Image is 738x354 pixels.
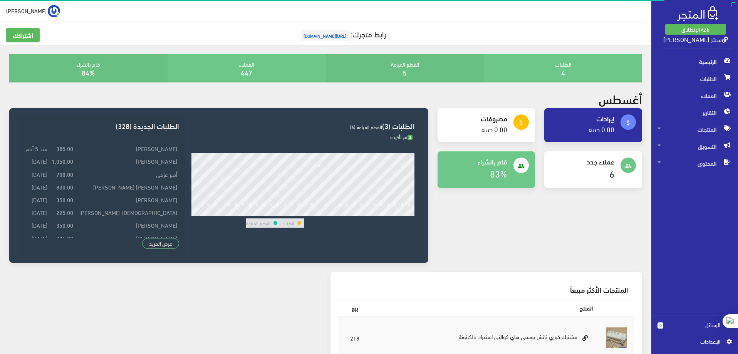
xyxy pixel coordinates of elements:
a: 447 [241,66,252,79]
h4: عملاء جدد [550,158,614,165]
div: 28 [386,210,391,216]
span: الرسائل [669,320,720,329]
div: 12 [275,210,281,216]
a: ... [PERSON_NAME] [6,5,60,17]
a: 0.00 جنيه [481,122,507,135]
span: الرئيسية [657,53,732,70]
a: باقة الإنطلاق [665,24,726,35]
div: 24 [358,210,364,216]
a: العملاء [651,87,738,104]
i: people [625,163,632,169]
span: 0 [657,322,663,329]
h4: قام بالشراء [444,158,508,165]
h4: مصروفات [444,114,508,122]
strong: 350.00 [56,221,73,229]
span: [PERSON_NAME] [6,6,47,15]
td: القطع المباعة [246,218,271,228]
h3: المنتجات الأكثر مبيعاً [344,286,629,293]
span: تم تأكيده [390,132,413,141]
td: [PERSON_NAME] [75,155,179,168]
h4: إيرادات [550,114,614,122]
img: ... [48,5,60,17]
a: 0 الرسائل [657,320,732,337]
span: المحتوى [657,155,732,172]
td: الطلبات [280,218,295,228]
a: الرئيسية [651,53,738,70]
span: التقارير [657,104,732,121]
td: [DATE] [23,232,49,244]
div: 10 [262,210,267,216]
a: اﻹعدادات [657,337,732,349]
th: المنتج [372,299,599,316]
h3: الطلبات الجديدة (328) [23,122,179,129]
strong: 1,050.00 [52,157,73,165]
img: . [677,6,718,21]
strong: 385.00 [56,144,73,153]
h2: أغسطس [599,92,642,105]
div: الطلبات [484,54,642,82]
div: 20 [330,210,336,216]
td: أمير عزمى [75,168,179,180]
a: عرض المزيد [142,238,179,249]
a: 84% [82,66,95,79]
a: 83% [490,165,507,181]
strong: 800.00 [56,183,73,191]
td: [DATE] [23,155,49,168]
a: التقارير [651,104,738,121]
a: رابط متجرك:[URL][DOMAIN_NAME] [299,27,386,41]
div: 18 [317,210,322,216]
td: [DATE] [23,219,49,232]
a: سنتر [PERSON_NAME] [663,34,728,45]
span: القطع المباعة (6) [350,122,382,131]
td: [DATE] [23,206,49,219]
div: 4 [221,210,224,216]
td: [DEMOGRAPHIC_DATA] [PERSON_NAME] [75,206,179,219]
div: 26 [372,210,377,216]
th: بيع [338,299,372,316]
i: attach_money [518,119,525,126]
a: 6 [609,165,614,181]
div: قام بالشراء [9,54,168,82]
td: [DATE] [23,193,49,206]
i: attach_money [625,119,632,126]
td: [PERSON_NAME] [75,193,179,206]
td: [PERSON_NAME] [75,219,179,232]
span: التسويق [657,138,732,155]
h3: الطلبات (3) [191,122,414,129]
a: 0.00 جنيه [589,122,614,135]
td: [PERSON_NAME] [75,232,179,244]
a: 5 [403,66,407,79]
a: 4 [561,66,565,79]
span: العملاء [657,87,732,104]
img: mshtrk-kory-tatsh-tosby-hay-koalty-astyrad.jpg [605,326,628,349]
div: 22 [344,210,350,216]
div: 2 [207,210,210,216]
strong: 350.00 [56,195,73,204]
strong: 700.00 [56,170,73,178]
div: 14 [289,210,295,216]
div: 8 [249,210,252,216]
span: اﻹعدادات [664,337,720,346]
a: المحتوى [651,155,738,172]
span: 3 [408,135,413,141]
div: 30 [400,210,405,216]
td: [PERSON_NAME] [75,142,179,155]
div: العملاء [168,54,326,82]
a: الطلبات [651,70,738,87]
span: المنتجات [657,121,732,138]
div: 16 [303,210,309,216]
a: المنتجات [651,121,738,138]
span: الطلبات [657,70,732,87]
td: [PERSON_NAME] [PERSON_NAME] [75,180,179,193]
i: people [518,163,525,169]
strong: 225.00 [56,234,73,242]
td: [DATE] [23,180,49,193]
span: [URL][DOMAIN_NAME] [301,30,349,41]
div: القطع المباعة [326,54,484,82]
strong: 225.00 [56,208,73,216]
div: 6 [235,210,238,216]
a: اشتراكك [6,28,40,42]
td: منذ 5 أيام [23,142,49,155]
td: [DATE] [23,168,49,180]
